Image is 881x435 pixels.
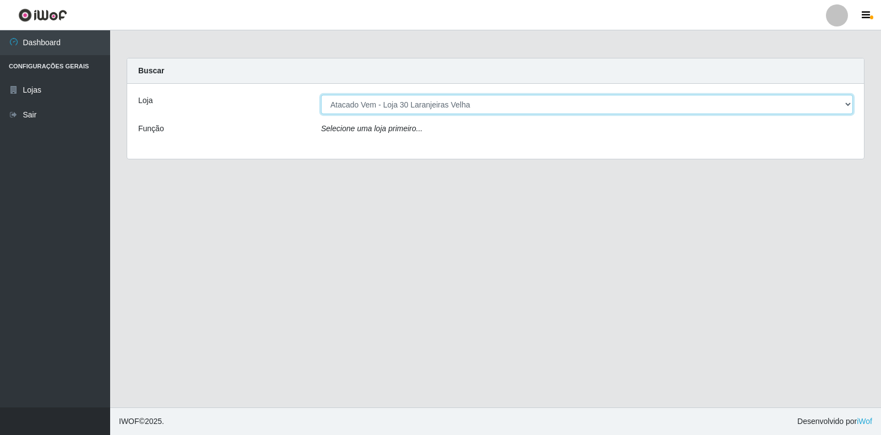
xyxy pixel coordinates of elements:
i: Selecione uma loja primeiro... [321,124,422,133]
span: © 2025 . [119,416,164,427]
label: Função [138,123,164,135]
strong: Buscar [138,66,164,75]
img: CoreUI Logo [18,8,67,22]
a: iWof [857,417,872,426]
span: Desenvolvido por [797,416,872,427]
label: Loja [138,95,153,106]
span: IWOF [119,417,139,426]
